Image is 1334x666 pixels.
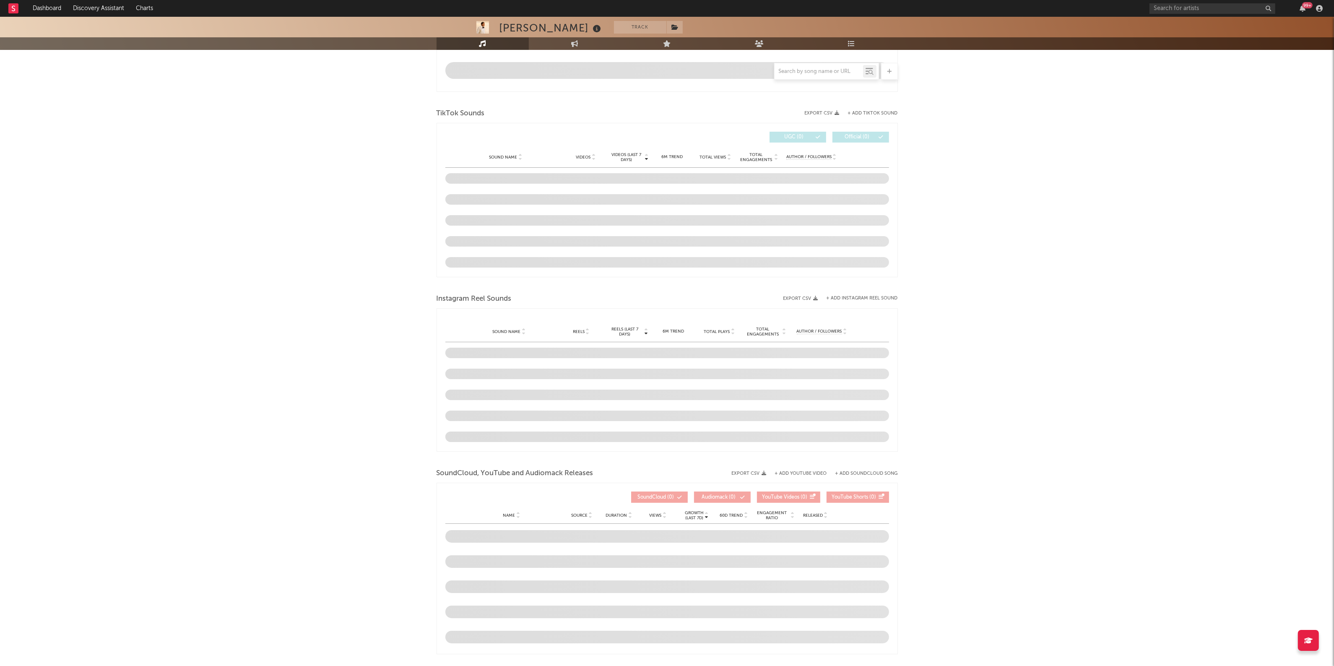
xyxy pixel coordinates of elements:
[437,109,485,119] span: TikTok Sounds
[832,495,869,500] span: YouTube Shorts
[767,471,827,476] div: + Add YouTube Video
[739,152,773,162] span: Total Engagements
[694,492,751,503] button: Audiomack(0)
[573,329,585,334] span: Reels
[700,155,726,160] span: Total Views
[818,296,898,301] div: + Add Instagram Reel Sound
[437,294,512,304] span: Instagram Reel Sounds
[1302,2,1313,8] div: 99 +
[700,495,738,500] span: ( 0 )
[775,471,827,476] button: + Add YouTube Video
[762,495,808,500] span: ( 0 )
[609,152,643,162] span: Videos (last 7 days)
[827,492,889,503] button: YouTube Shorts(0)
[631,492,688,503] button: SoundCloud(0)
[1149,3,1275,14] input: Search for artists
[835,471,898,476] button: + Add SoundCloud Song
[649,513,661,518] span: Views
[827,471,898,476] button: + Add SoundCloud Song
[755,510,790,520] span: Engagement Ratio
[637,495,666,500] span: SoundCloud
[832,132,889,143] button: Official(0)
[492,329,520,334] span: Sound Name
[775,68,863,75] input: Search by song name or URL
[499,21,603,35] div: [PERSON_NAME]
[606,513,627,518] span: Duration
[783,296,818,301] button: Export CSV
[838,135,876,140] span: Official ( 0 )
[606,327,643,337] span: Reels (last 7 days)
[437,468,593,479] span: SoundCloud, YouTube and Audiomack Releases
[786,154,832,160] span: Author / Followers
[744,327,781,337] span: Total Engagements
[685,515,704,520] p: (Last 7d)
[704,329,730,334] span: Total Plays
[489,155,517,160] span: Sound Name
[503,513,515,518] span: Name
[797,329,842,334] span: Author / Followers
[805,111,840,116] button: Export CSV
[614,21,666,34] button: Track
[775,135,814,140] span: UGC ( 0 )
[702,495,728,500] span: Audiomack
[832,495,876,500] span: ( 0 )
[653,328,694,335] div: 6M Trend
[685,510,704,515] p: Growth
[827,296,898,301] button: + Add Instagram Reel Sound
[732,471,767,476] button: Export CSV
[1300,5,1305,12] button: 99+
[637,495,675,500] span: ( 0 )
[571,513,588,518] span: Source
[762,495,800,500] span: YouTube Videos
[770,132,826,143] button: UGC(0)
[803,513,823,518] span: Released
[576,155,591,160] span: Videos
[848,111,898,116] button: + Add TikTok Sound
[720,513,743,518] span: 60D Trend
[757,492,820,503] button: YouTube Videos(0)
[840,111,898,116] button: + Add TikTok Sound
[653,154,692,160] div: 6M Trend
